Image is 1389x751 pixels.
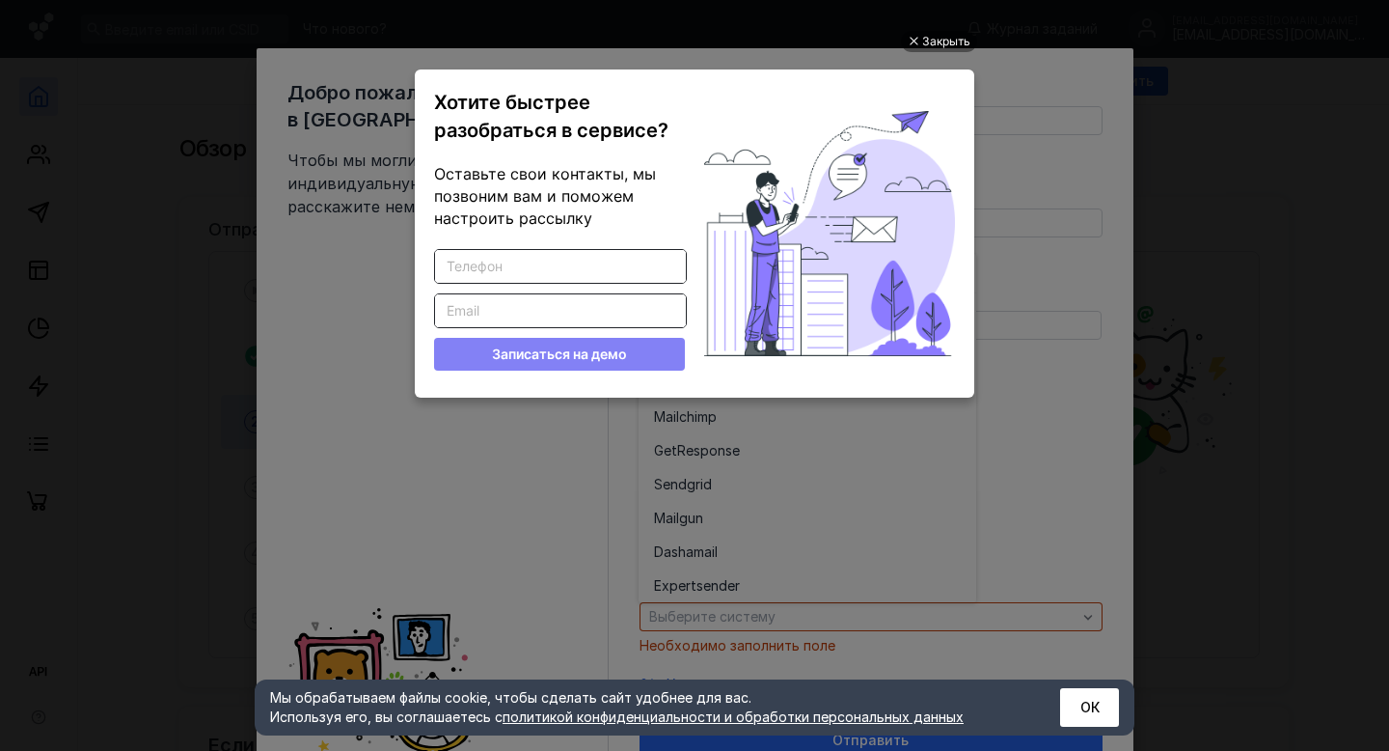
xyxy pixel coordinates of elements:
[1060,688,1119,727] button: ОК
[503,709,964,725] a: политикой конфиденциальности и обработки персональных данных
[434,338,685,371] button: Записаться на демо
[922,31,970,52] div: Закрыть
[435,294,686,327] input: Email
[434,91,668,142] span: Хотите быстрее разобраться в сервисе?
[270,688,1013,727] div: Мы обрабатываем файлы cookie, чтобы сделать сайт удобнее для вас. Используя его, вы соглашаетесь c
[435,250,686,283] input: Телефон
[434,164,656,228] span: Оставьте свои контакты, мы позвоним вам и поможем настроить рассылку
